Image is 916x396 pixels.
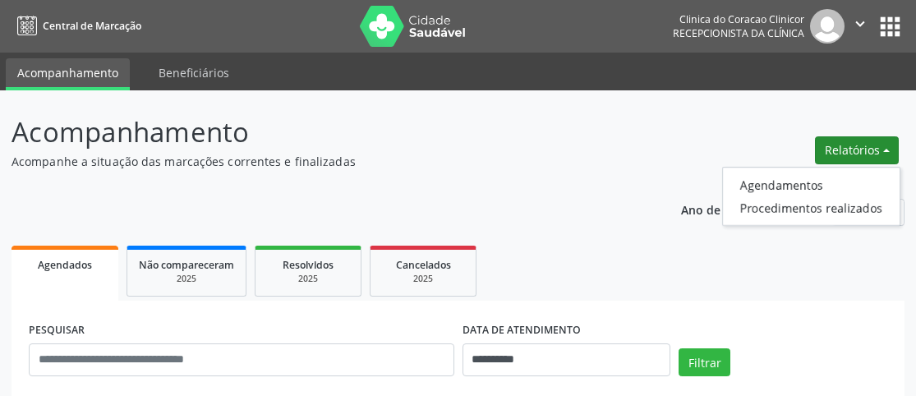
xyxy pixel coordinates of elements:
[810,9,845,44] img: img
[43,19,141,33] span: Central de Marcação
[139,273,234,285] div: 2025
[673,26,804,40] span: Recepcionista da clínica
[147,58,241,87] a: Beneficiários
[723,196,900,219] a: Procedimentos realizados
[463,318,581,343] label: DATA DE ATENDIMENTO
[38,258,92,272] span: Agendados
[845,9,876,44] button: 
[267,273,349,285] div: 2025
[139,258,234,272] span: Não compareceram
[723,173,900,196] a: Agendamentos
[681,199,826,219] p: Ano de acompanhamento
[12,12,141,39] a: Central de Marcação
[396,258,451,272] span: Cancelados
[851,15,869,33] i: 
[815,136,899,164] button: Relatórios
[283,258,334,272] span: Resolvidos
[6,58,130,90] a: Acompanhamento
[29,318,85,343] label: PESQUISAR
[12,153,637,170] p: Acompanhe a situação das marcações correntes e finalizadas
[12,112,637,153] p: Acompanhamento
[876,12,904,41] button: apps
[382,273,464,285] div: 2025
[673,12,804,26] div: Clinica do Coracao Clinicor
[722,167,900,226] ul: Relatórios
[679,348,730,376] button: Filtrar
